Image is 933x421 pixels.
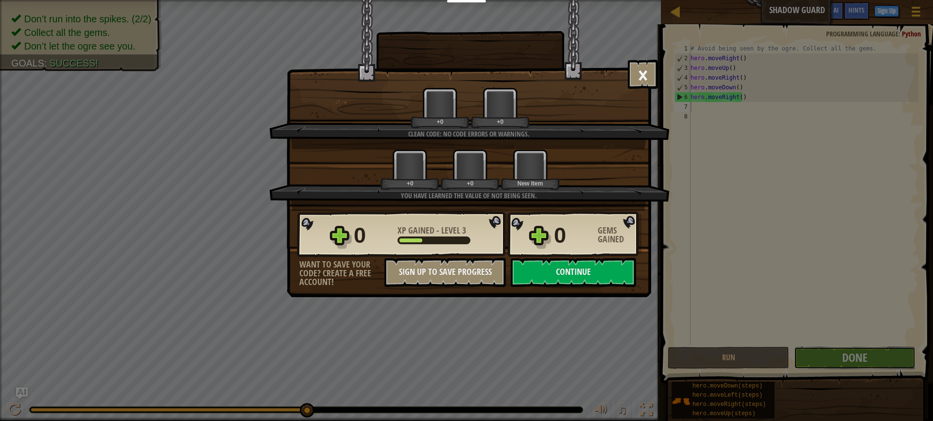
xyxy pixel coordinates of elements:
[354,220,392,251] div: 0
[473,118,528,125] div: +0
[628,60,658,89] button: ×
[554,220,592,251] div: 0
[299,260,384,286] div: Want to save your code? Create a free account!
[413,118,467,125] div: +0
[511,258,636,287] button: Continue
[315,129,622,139] div: Clean code: no code errors or warnings.
[598,226,641,244] div: Gems Gained
[315,191,622,201] div: You have learned the value of not being seen.
[384,258,506,287] button: Sign Up to Save Progress
[443,180,498,187] div: +0
[503,180,558,187] div: New Item
[462,224,466,236] span: 3
[397,226,466,235] div: -
[439,224,462,236] span: Level
[382,180,437,187] div: +0
[397,224,436,236] span: XP Gained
